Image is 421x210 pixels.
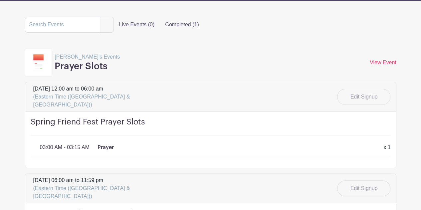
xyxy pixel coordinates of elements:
[40,143,90,151] p: 03:00 AM - 03:15 AM
[98,143,114,151] p: Prayer
[33,85,176,109] span: [DATE] 12:00 am to 06:00 am
[55,53,120,61] p: [PERSON_NAME]'s Events
[33,94,130,107] span: (Eastern Time ([GEOGRAPHIC_DATA] & [GEOGRAPHIC_DATA]))
[31,117,391,135] h4: Spring Friend Fest Prayer Slots
[379,143,394,151] div: x 1
[55,61,120,72] h3: Prayer Slots
[337,180,390,196] a: Edit Signup
[114,18,160,31] label: Live Events (0)
[33,176,176,200] span: [DATE] 06:00 am to 11:59 pm
[33,54,44,71] img: template1-1d21723ccb758f65a6d8259e202d49bdc7f234ccb9e8d82b8a0d19d031dd5428.svg
[114,18,204,31] div: filters
[337,89,390,105] a: Edit Signup
[370,60,396,65] a: View Event
[25,17,100,33] input: Search Events
[33,185,130,199] span: (Eastern Time ([GEOGRAPHIC_DATA] & [GEOGRAPHIC_DATA]))
[160,18,204,31] label: Completed (1)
